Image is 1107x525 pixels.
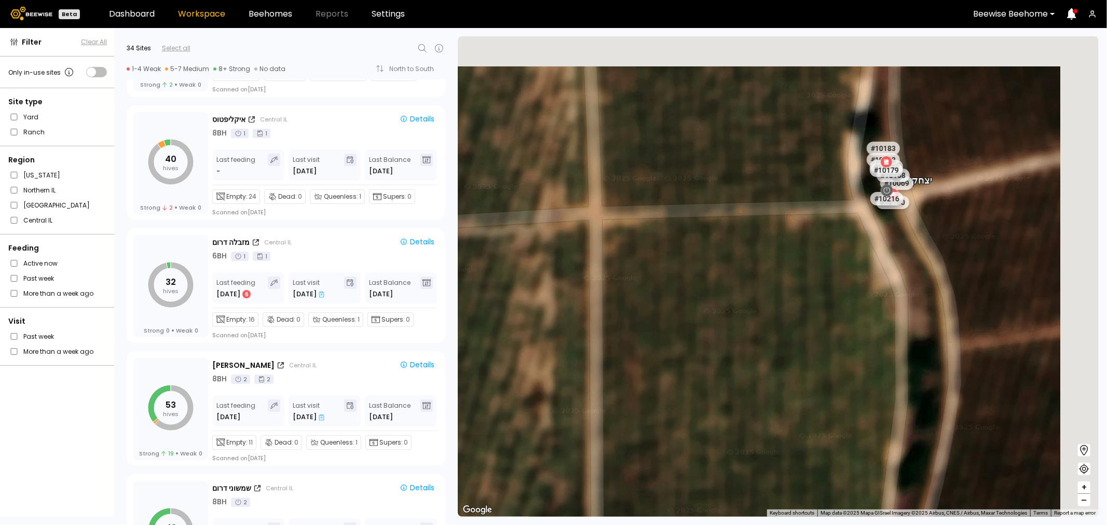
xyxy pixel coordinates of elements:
[293,154,320,176] div: Last visit
[165,65,209,73] div: 5-7 Medium
[395,359,439,371] button: Details
[212,496,227,507] div: 8 BH
[358,315,360,324] span: 1
[260,115,288,123] div: Central IL
[876,196,909,209] div: # 10180
[310,189,365,204] div: Queenless:
[369,277,411,299] div: Last Balance
[289,361,317,369] div: Central IL
[264,238,292,246] div: Central IL
[162,81,172,88] span: 2
[294,438,298,447] span: 0
[369,189,415,204] div: Supers:
[367,312,414,327] div: Supers:
[23,185,56,196] label: Northern IL
[23,331,54,342] label: Past week
[1081,481,1087,494] span: +
[161,450,173,457] span: 19
[212,312,258,327] div: Empty:
[213,65,250,73] div: 8+ Strong
[369,166,393,176] span: [DATE]
[81,37,107,47] button: Clear All
[254,375,274,384] div: 2
[293,399,324,422] div: Last visit
[163,164,179,172] tspan: hives
[212,85,266,93] div: Scanned on [DATE]
[254,65,285,73] div: No data
[212,331,266,339] div: Scanned on [DATE]
[166,276,176,288] tspan: 32
[127,44,151,53] div: 34 Sites
[261,435,302,450] div: Dead:
[1078,481,1090,494] button: +
[1033,510,1048,516] a: Terms (opens in new tab)
[316,10,348,18] span: Reports
[8,316,107,327] div: Visit
[1082,494,1087,507] span: –
[23,170,60,181] label: [US_STATE]
[231,375,250,384] div: 2
[212,189,260,204] div: Empty:
[22,37,42,48] span: Filter
[8,66,75,78] div: Only in-use sites
[369,399,411,422] div: Last Balance
[249,10,292,18] a: Beehomes
[23,200,90,211] label: [GEOGRAPHIC_DATA]
[163,410,179,418] tspan: hives
[23,215,52,226] label: Central IL
[198,81,201,88] span: 0
[8,155,107,165] div: Region
[404,438,408,447] span: 0
[406,315,410,324] span: 0
[212,128,227,139] div: 8 BH
[139,450,202,457] div: Strong Weak
[253,129,270,138] div: 1
[253,252,270,261] div: 1
[365,435,412,450] div: Supers:
[212,114,245,125] div: איקליפטוס
[216,277,255,299] div: Last feeding
[178,10,225,18] a: Workspace
[1078,494,1090,506] button: –
[140,81,201,88] div: Strong Weak
[266,484,293,492] div: Central IL
[216,399,255,422] div: Last feeding
[163,287,179,295] tspan: hives
[264,189,306,204] div: Dead:
[212,251,227,261] div: 6 BH
[212,374,227,384] div: 8 BH
[876,169,909,182] div: # 10168
[263,312,304,327] div: Dead:
[166,327,170,334] span: 0
[23,346,93,357] label: More than a week ago
[869,163,903,177] div: # 10179
[165,153,176,165] tspan: 40
[212,208,266,216] div: Scanned on [DATE]
[460,503,495,517] img: Google
[293,412,324,422] div: [DATE]
[216,289,252,299] div: [DATE]
[395,236,439,248] button: Details
[212,360,275,371] div: [PERSON_NAME]
[395,482,439,494] button: Details
[400,114,434,123] div: Details
[23,127,45,137] label: Ranch
[212,454,266,462] div: Scanned on [DATE]
[249,192,256,201] span: 24
[400,483,434,492] div: Details
[8,96,107,107] div: Site type
[296,315,300,324] span: 0
[23,288,93,299] label: More than a week ago
[199,450,202,457] span: 0
[166,399,176,411] tspan: 53
[216,154,255,176] div: Last feeding
[356,438,358,447] span: 1
[162,44,190,53] div: Select all
[212,237,250,248] div: מזבלה דרום
[866,142,899,155] div: # 10183
[231,252,249,261] div: 1
[8,243,107,254] div: Feeding
[395,113,439,126] button: Details
[144,327,198,334] div: Strong Weak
